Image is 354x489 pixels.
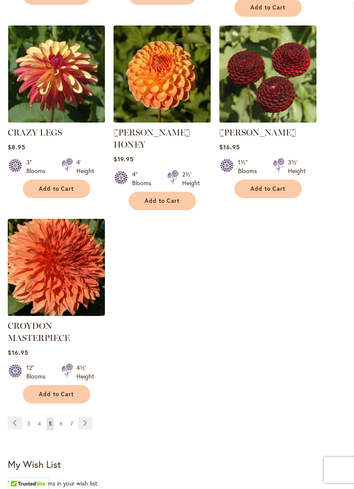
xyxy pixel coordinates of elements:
button: Add to Cart [23,385,90,404]
a: CRAZY LEGS [8,116,105,124]
div: 3" Blooms [26,158,51,175]
a: 6 [57,417,65,430]
span: $8.95 [8,143,25,151]
span: Add to Cart [39,391,74,398]
button: Add to Cart [129,192,196,210]
strong: My Wish List [8,458,61,470]
a: CROYDON MASTERPIECE [8,309,105,318]
span: $16.95 [219,143,240,151]
a: 7 [68,417,75,430]
span: 6 [60,420,63,427]
span: Add to Cart [250,4,286,11]
div: 4½' Height [76,363,94,381]
span: Add to Cart [250,185,286,192]
img: CRAZY LEGS [8,25,105,123]
a: CROSSFIELD EBONY [219,116,316,124]
div: 4' Height [76,158,94,175]
a: [PERSON_NAME] [219,127,296,138]
span: 4 [38,420,41,427]
span: $16.95 [8,348,28,356]
a: CROYDON MASTERPIECE [8,321,70,343]
div: 4" Blooms [132,170,157,187]
button: Add to Cart [234,180,302,198]
span: $19.95 [114,155,134,163]
span: 3 [27,420,30,427]
a: 3 [25,417,32,430]
a: [PERSON_NAME] HONEY [114,127,190,150]
img: CROYDON MASTERPIECE [8,219,105,316]
div: 1½" Blooms [238,158,262,175]
iframe: Launch Accessibility Center [6,458,31,483]
a: 4 [36,417,43,430]
span: 5 [49,420,52,427]
div: 3½' Height [288,158,306,175]
img: CROSSFIELD EBONY [219,25,316,123]
div: You have no items in your wish list. [8,479,346,488]
img: CRICHTON HONEY [114,25,211,123]
button: Add to Cart [23,180,90,198]
div: 2½' Height [182,170,200,187]
div: 12" Blooms [26,363,51,381]
span: Add to Cart [145,197,180,205]
a: CRICHTON HONEY [114,116,211,124]
span: 7 [70,420,73,427]
span: Add to Cart [39,185,74,192]
a: CRAZY LEGS [8,127,62,138]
